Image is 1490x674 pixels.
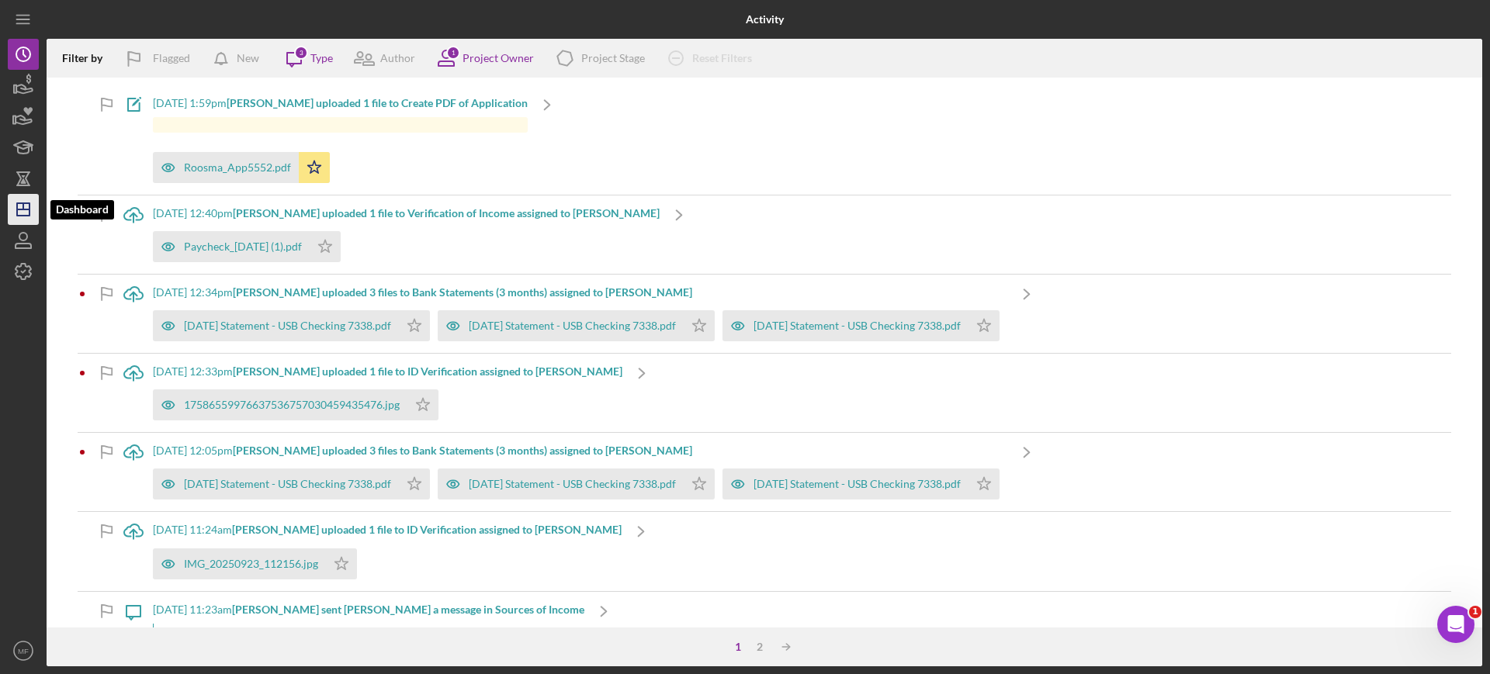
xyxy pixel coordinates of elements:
div: [DATE] 11:23am [153,603,584,616]
div: 3 [294,46,308,60]
iframe: Intercom live chat [1437,606,1474,643]
button: MF [8,635,39,666]
a: [DATE] 12:34pm[PERSON_NAME] uploaded 3 files to Bank Statements (3 months) assigned to [PERSON_NA... [114,275,1046,353]
div: Author [380,52,415,64]
div: [DATE] Statement - USB Checking 7338.pdf [469,478,676,490]
button: Roosma_App5552.pdf [153,152,330,183]
div: Roosma_App5552.pdf [184,161,291,174]
div: 17586559976637536757030459435476.jpg [184,399,400,411]
button: 17586559976637536757030459435476.jpg [153,389,438,420]
b: [PERSON_NAME] uploaded 1 file to Create PDF of Application [227,96,528,109]
button: Reset Filters [657,43,768,74]
div: [DATE] Statement - USB Checking 7338.pdf [754,478,961,490]
b: Activity [746,13,784,26]
div: [DATE] 1:59pm [153,97,528,109]
button: [DATE] Statement - USB Checking 7338.pdf [153,310,430,341]
div: [DATE] 12:40pm [153,207,660,219]
div: Project Stage [581,52,645,64]
button: New [206,43,275,74]
button: [DATE] Statement - USB Checking 7338.pdf [722,310,1000,341]
a: [DATE] 12:33pm[PERSON_NAME] uploaded 1 file to ID Verification assigned to [PERSON_NAME]175865599... [114,354,661,432]
b: [PERSON_NAME] uploaded 3 files to Bank Statements (3 months) assigned to [PERSON_NAME] [233,444,692,457]
b: [PERSON_NAME] uploaded 1 file to ID Verification assigned to [PERSON_NAME] [233,365,622,378]
div: Project Owner [463,52,534,64]
div: Filter by [62,52,114,64]
div: IMG_20250923_112156.jpg [184,558,318,570]
div: [DATE] Statement - USB Checking 7338.pdf [184,478,391,490]
b: [PERSON_NAME] uploaded 1 file to Verification of Income assigned to [PERSON_NAME] [233,206,660,219]
button: [DATE] Statement - USB Checking 7338.pdf [153,468,430,499]
div: [DATE] Statement - USB Checking 7338.pdf [754,320,961,332]
div: New [237,43,259,74]
div: 1 [727,641,749,653]
div: Type [310,52,333,64]
div: [DATE] 11:24am [153,524,622,536]
div: Reset Filters [692,43,752,74]
button: Paycheck_[DATE] (1).pdf [153,231,341,262]
button: [DATE] Statement - USB Checking 7338.pdf [722,468,1000,499]
div: Flagged [153,43,190,74]
button: IMG_20250923_112156.jpg [153,548,357,579]
button: [DATE] Statement - USB Checking 7338.pdf [438,468,715,499]
b: [PERSON_NAME] sent [PERSON_NAME] a message in Sources of Income [232,603,584,616]
button: [DATE] Statement - USB Checking 7338.pdf [438,310,715,341]
text: MF [18,647,29,655]
div: [DATE] Statement - USB Checking 7338.pdf [469,320,676,332]
div: [DATE] 12:33pm [153,365,622,378]
a: [DATE] 12:40pm[PERSON_NAME] uploaded 1 file to Verification of Income assigned to [PERSON_NAME]Pa... [114,195,698,274]
a: [DATE] 1:59pm[PERSON_NAME] uploaded 1 file to Create PDF of ApplicationRoosma_App5552.pdf [114,85,567,195]
a: [DATE] 11:24am[PERSON_NAME] uploaded 1 file to ID Verification assigned to [PERSON_NAME]IMG_20250... [114,512,660,590]
div: [DATE] 12:34pm [153,286,1007,299]
div: [DATE] Statement - USB Checking 7338.pdf [184,320,391,332]
div: 1 [446,46,460,60]
button: Flagged [114,43,206,74]
b: [PERSON_NAME] uploaded 3 files to Bank Statements (3 months) assigned to [PERSON_NAME] [233,285,692,299]
div: Paycheck_[DATE] (1).pdf [184,240,302,253]
div: [DATE] 12:05pm [153,444,1007,457]
div: 2 [749,641,771,653]
a: [DATE] 12:05pm[PERSON_NAME] uploaded 3 files to Bank Statements (3 months) assigned to [PERSON_NA... [114,433,1046,511]
span: 1 [1469,606,1481,618]
b: [PERSON_NAME] uploaded 1 file to ID Verification assigned to [PERSON_NAME] [232,523,622,536]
